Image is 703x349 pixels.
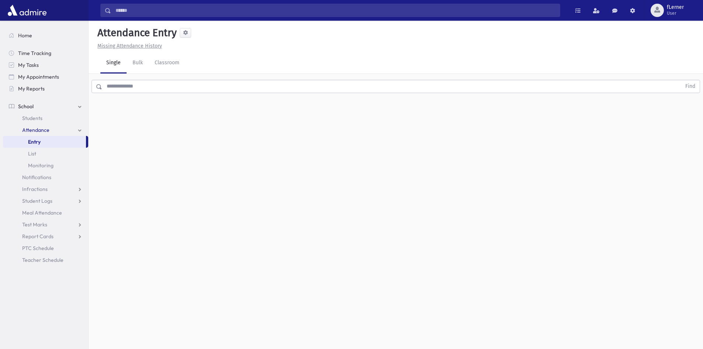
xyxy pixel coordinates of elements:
a: Missing Attendance History [94,43,162,49]
a: Attendance [3,124,88,136]
span: Students [22,115,42,122]
span: Entry [28,138,41,145]
img: AdmirePro [6,3,48,18]
span: Infractions [22,186,48,192]
a: Classroom [149,53,185,73]
span: Notifications [22,174,51,181]
a: School [3,100,88,112]
h5: Attendance Entry [94,27,177,39]
a: Teacher Schedule [3,254,88,266]
a: Notifications [3,171,88,183]
span: Student Logs [22,198,52,204]
u: Missing Attendance History [97,43,162,49]
a: Bulk [127,53,149,73]
a: Time Tracking [3,47,88,59]
a: Report Cards [3,230,88,242]
a: Infractions [3,183,88,195]
a: List [3,148,88,160]
span: fLerner [667,4,684,10]
span: Meal Attendance [22,209,62,216]
span: Monitoring [28,162,54,169]
a: Single [100,53,127,73]
button: Find [681,80,700,93]
span: User [667,10,684,16]
a: My Tasks [3,59,88,71]
a: PTC Schedule [3,242,88,254]
a: Student Logs [3,195,88,207]
a: Students [3,112,88,124]
span: My Appointments [18,73,59,80]
span: Test Marks [22,221,47,228]
span: Report Cards [22,233,54,240]
a: Home [3,30,88,41]
span: School [18,103,34,110]
a: My Appointments [3,71,88,83]
a: Meal Attendance [3,207,88,219]
a: Entry [3,136,86,148]
span: List [28,150,36,157]
span: Time Tracking [18,50,51,57]
span: Teacher Schedule [22,257,63,263]
a: My Reports [3,83,88,95]
span: My Tasks [18,62,39,68]
span: Attendance [22,127,49,133]
span: PTC Schedule [22,245,54,252]
span: My Reports [18,85,45,92]
a: Monitoring [3,160,88,171]
a: Test Marks [3,219,88,230]
span: Home [18,32,32,39]
input: Search [111,4,560,17]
